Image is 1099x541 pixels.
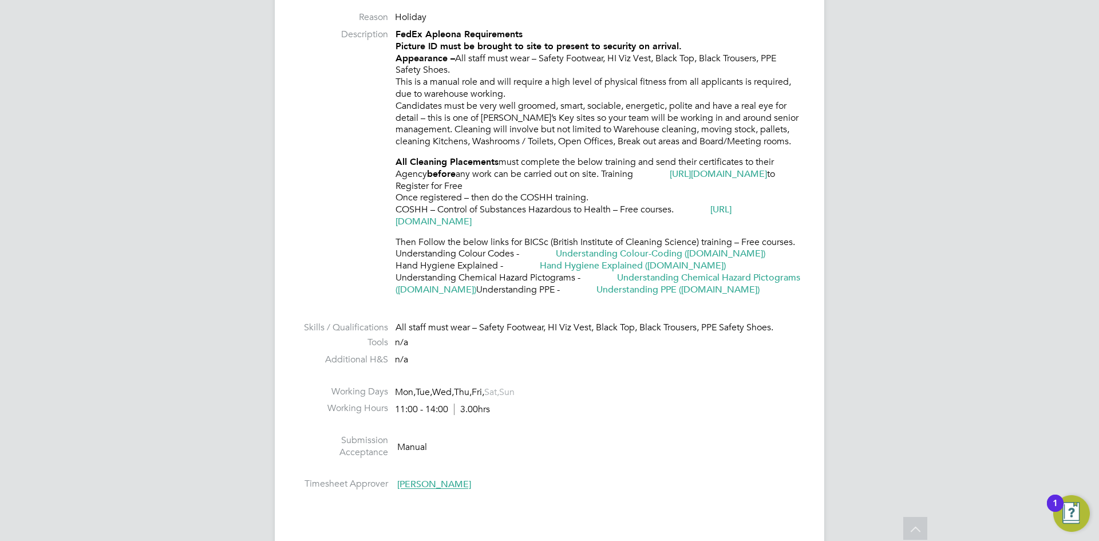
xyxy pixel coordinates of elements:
label: Timesheet Approver [298,478,388,490]
label: Submission Acceptance [298,435,388,459]
a: [URL][DOMAIN_NAME] [396,204,732,227]
label: Tools [298,337,388,349]
label: Working Days [298,386,388,398]
div: All staff must wear – Safety Footwear, HI Viz Vest, Black Top, Black Trousers, PPE Safety Shoes. [396,322,801,334]
p: All staff must wear – Safety Footwear, HI Viz Vest, Black Top, Black Trousers, PPE Safety Shoes. ... [396,29,801,148]
strong: Appearance – [396,53,455,64]
span: n/a [395,354,408,365]
div: 1 [1053,503,1058,518]
a: [URL][DOMAIN_NAME] [670,168,767,180]
label: Description [298,29,388,41]
label: Working Hours [298,402,388,414]
label: Skills / Qualifications [298,322,388,334]
strong: FedEx Apleona Requirements [396,29,523,40]
div: 11:00 - 14:00 [395,404,490,416]
a: Understanding Chemical Hazard Pictograms ([DOMAIN_NAME]) [396,272,800,295]
span: 3.00hrs [454,404,490,415]
span: Thu, [454,386,472,398]
strong: Picture ID must be brought to site to present to security on arrival. [396,41,682,52]
p: must complete the below training and send their certificates to their Agency any work can be carr... [396,156,801,228]
span: n/a [395,337,408,348]
button: Open Resource Center, 1 new notification [1053,495,1090,532]
label: Reason [298,11,388,23]
a: Hand Hygiene Explained ([DOMAIN_NAME]) [540,260,726,271]
span: [PERSON_NAME] [397,479,471,491]
a: Understanding Colour-Coding ([DOMAIN_NAME]) [556,248,765,259]
span: Mon, [395,386,416,398]
span: Sun [499,386,515,398]
span: Manual [397,441,427,453]
strong: All Cleaning Placements [396,156,499,167]
span: Fri, [472,386,484,398]
p: Then Follow the below links for BICSc (British Institute of Cleaning Science) training – Free cou... [396,236,801,296]
strong: before [427,168,456,179]
label: Additional H&S [298,354,388,366]
span: Tue, [416,386,432,398]
a: Understanding PPE ([DOMAIN_NAME]) [596,284,760,295]
span: Wed, [432,386,454,398]
span: Sat, [484,386,499,398]
span: Holiday [395,11,426,23]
